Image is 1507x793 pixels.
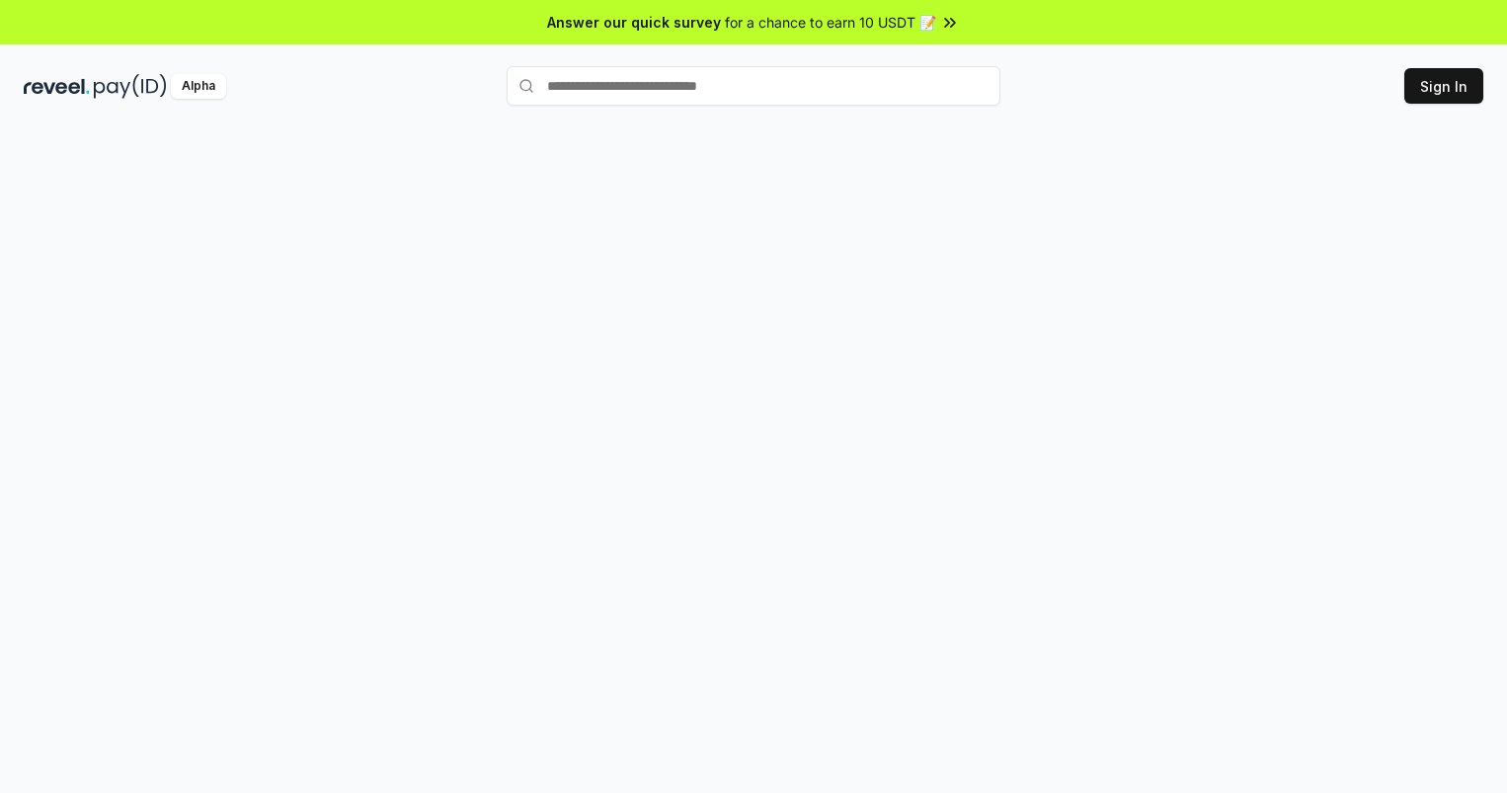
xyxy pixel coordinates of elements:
div: Alpha [171,74,226,99]
button: Sign In [1404,68,1483,104]
span: for a chance to earn 10 USDT 📝 [725,12,936,33]
img: pay_id [94,74,167,99]
img: reveel_dark [24,74,90,99]
span: Answer our quick survey [547,12,721,33]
